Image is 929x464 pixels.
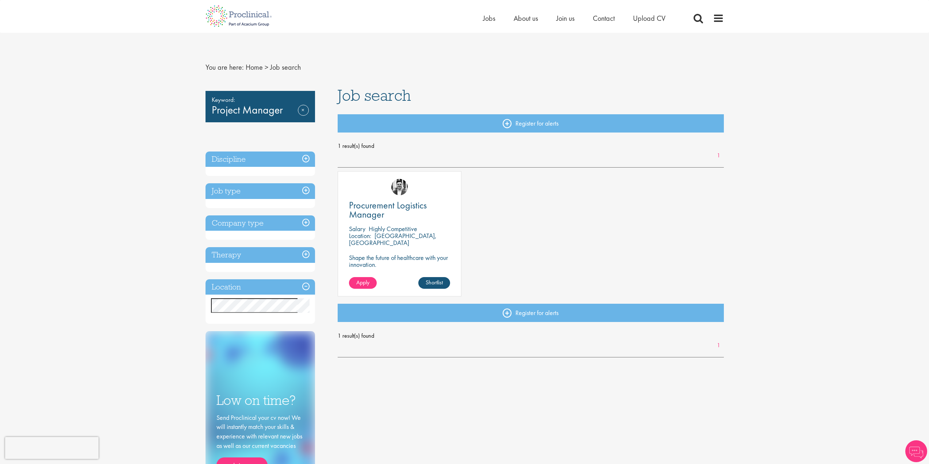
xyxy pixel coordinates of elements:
a: Register for alerts [338,114,724,133]
span: Location: [349,231,371,240]
a: 1 [713,341,724,350]
span: Apply [356,279,369,286]
a: Upload CV [633,14,665,23]
a: Jobs [483,14,495,23]
span: You are here: [206,62,244,72]
span: Job search [338,85,411,105]
span: > [265,62,268,72]
a: Join us [556,14,575,23]
h3: Location [206,279,315,295]
a: 1 [713,152,724,160]
h3: Therapy [206,247,315,263]
h3: Job type [206,183,315,199]
h3: Low on time? [216,393,304,407]
a: Remove [298,105,309,126]
a: Procurement Logistics Manager [349,201,450,219]
p: Highly Competitive [369,225,417,233]
span: Keyword: [212,95,309,105]
h3: Company type [206,215,315,231]
img: Edward Little [391,179,408,195]
a: Shortlist [418,277,450,289]
a: About us [514,14,538,23]
a: Apply [349,277,377,289]
a: Register for alerts [338,304,724,322]
a: Contact [593,14,615,23]
span: Procurement Logistics Manager [349,199,427,221]
p: [GEOGRAPHIC_DATA], [GEOGRAPHIC_DATA] [349,231,437,247]
h3: Discipline [206,152,315,167]
span: Salary [349,225,365,233]
span: Job search [270,62,301,72]
span: 1 result(s) found [338,330,724,341]
div: Project Manager [206,91,315,122]
a: breadcrumb link [246,62,263,72]
iframe: reCAPTCHA [5,437,99,459]
img: Chatbot [905,440,927,462]
p: Shape the future of healthcare with your innovation. [349,254,450,268]
span: 1 result(s) found [338,141,724,152]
